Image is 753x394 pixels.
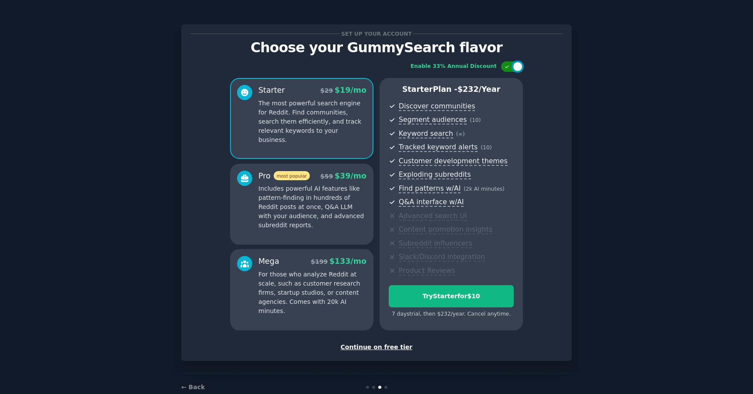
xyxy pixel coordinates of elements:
div: Mega [258,256,279,267]
div: Try Starter for $10 [389,292,513,301]
div: Pro [258,171,310,182]
button: TryStarterfor$10 [389,285,514,307]
span: $ 133 /mo [329,257,366,266]
span: Advanced search UI [399,212,467,221]
span: $ 19 /mo [335,86,366,94]
span: $ 29 [320,87,333,94]
span: ( 2k AI minutes ) [464,186,505,192]
span: $ 199 [311,258,328,265]
span: Exploding subreddits [399,170,471,179]
span: Discover communities [399,102,475,111]
span: most popular [274,171,310,180]
div: Enable 33% Annual Discount [410,63,497,71]
span: Set up your account [340,29,414,38]
span: Tracked keyword alerts [399,143,478,152]
span: Find patterns w/AI [399,184,461,193]
span: ( 10 ) [481,145,492,151]
span: Subreddit influencers [399,239,472,248]
div: 7 days trial, then $ 232 /year . Cancel anytime. [389,310,514,318]
span: $ 39 /mo [335,172,366,180]
p: The most powerful search engine for Reddit. Find communities, search them efficiently, and track ... [258,99,366,145]
p: Starter Plan - [389,84,514,95]
p: Choose your GummySearch flavor [190,40,563,55]
p: For those who analyze Reddit at scale, such as customer research firms, startup studios, or conte... [258,270,366,316]
span: ( 10 ) [470,117,481,123]
span: Keyword search [399,129,453,138]
span: Product Reviews [399,266,455,276]
span: Segment audiences [399,115,467,125]
p: Includes powerful AI features like pattern-finding in hundreds of Reddit posts at once, Q&A LLM w... [258,184,366,230]
span: Content promotion insights [399,225,492,234]
div: Starter [258,85,285,96]
span: Q&A interface w/AI [399,198,464,207]
div: Continue on free tier [190,343,563,352]
span: Slack/Discord integration [399,253,485,262]
span: ( ∞ ) [456,131,465,137]
span: Customer development themes [399,157,508,166]
a: ← Back [181,384,205,391]
span: $ 232 /year [458,85,500,94]
span: $ 59 [320,173,333,180]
